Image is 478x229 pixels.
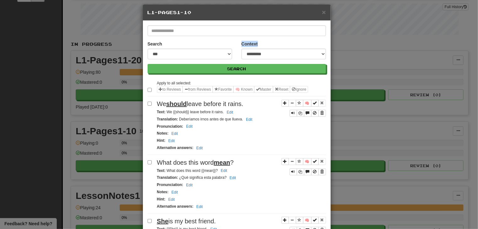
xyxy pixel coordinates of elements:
[322,8,326,16] span: ×
[157,110,235,114] small: We {{should}} leave before it rains.
[157,86,183,93] button: to Reviews
[157,131,169,136] strong: Notes :
[254,86,273,93] button: Master
[194,203,205,210] button: Edit
[244,116,254,123] button: Edit
[157,124,183,129] strong: Pronunciation :
[157,81,191,85] small: Apply to all selected:
[228,174,238,181] button: Edit
[184,123,195,130] button: Edit
[303,158,312,165] button: 🧠
[157,146,193,150] strong: Alternative answers :
[273,86,290,93] button: Reset
[166,196,177,203] button: Edit
[157,117,254,121] small: Deberíamos irnos antes de que llueva.
[290,110,326,117] div: Sentence controls
[281,99,326,117] div: Sentence controls
[290,86,308,93] button: Ignore
[194,145,205,152] button: Edit
[213,86,234,93] button: Favorite
[290,168,326,175] div: Sentence controls
[157,100,243,107] span: We leave before it rains.
[166,100,187,107] u: should
[157,168,166,173] strong: Text :
[225,109,235,116] button: Edit
[148,64,326,73] button: Search
[322,9,326,15] button: Close
[219,167,229,174] button: Edit
[303,217,312,224] button: 🧠
[157,197,166,201] strong: Hint :
[148,41,162,47] label: Search
[233,86,254,93] button: 🧠 Known
[170,189,180,196] button: Edit
[157,159,234,166] span: What does this word ?
[157,175,238,180] small: ¿Qué significa esta palabra?
[157,86,308,93] div: Sentence options
[157,175,178,180] strong: Translation :
[303,100,312,107] button: 🧠
[242,41,258,47] label: Context
[157,190,169,194] strong: Notes :
[214,159,230,166] u: mean
[157,183,183,187] strong: Pronunciation :
[170,130,180,137] button: Edit
[182,86,213,93] button: from Reviews
[166,137,177,144] button: Edit
[157,204,193,209] strong: Alternative answers :
[157,138,166,143] strong: Hint :
[281,158,326,175] div: Sentence controls
[148,9,326,16] h5: L1-Pages1-10
[157,168,229,173] small: What does this word {{mean}}?
[157,218,169,225] u: She
[157,110,166,114] strong: Text :
[157,218,216,225] span: is my best friend.
[184,182,195,189] button: Edit
[157,117,178,121] strong: Translation :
